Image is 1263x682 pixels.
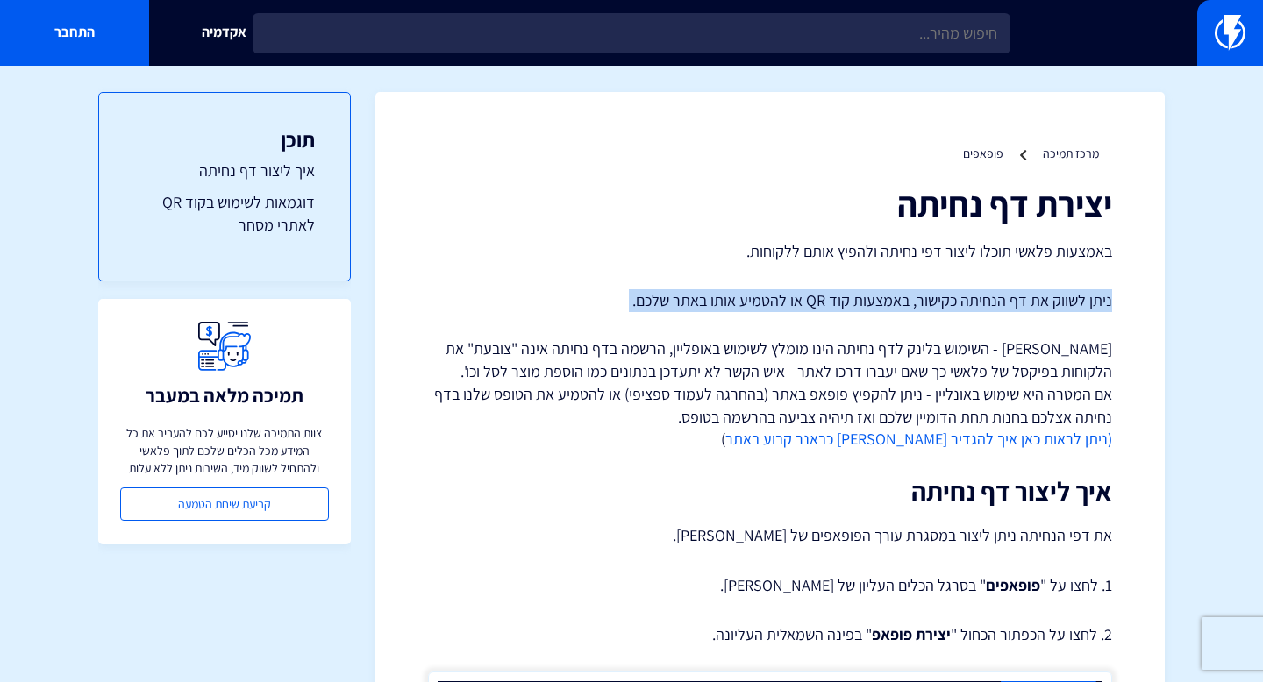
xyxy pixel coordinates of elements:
input: חיפוש מהיר... [253,13,1010,53]
h3: תוכן [134,128,315,151]
p: 2. לחצו על הכפתור הכחול " " בפינה השמאלית העליונה. [428,623,1112,646]
strong: פופאפים [986,575,1040,595]
a: (ניתן לראות כאן איך להגדיר [PERSON_NAME] כבאנר קבוע באתר [725,429,1112,449]
a: פופאפים [963,146,1003,161]
p: ניתן לשווק את דף הנחיתה כקישור, באמצעות קוד QR או להטמיע אותו באתר שלכם. [428,289,1112,312]
p: [PERSON_NAME] - השימוש בלינק לדף נחיתה הינו מומלץ לשימוש באופליין, הרשמה בדף נחיתה אינה "צובעת" א... [428,337,1112,451]
p: באמצעות פלאשי תוכלו ליצור דפי נחיתה ולהפיץ אותם ללקוחות. [428,240,1112,263]
p: צוות התמיכה שלנו יסייע לכם להעביר את כל המידע מכל הכלים שלכם לתוך פלאשי ולהתחיל לשווק מיד, השירות... [120,424,329,477]
h2: איך ליצור דף נחיתה [428,477,1112,506]
a: מרכז תמיכה [1043,146,1099,161]
p: 1. לחצו על " " בסרגל הכלים העליון של [PERSON_NAME]. [428,574,1112,597]
p: את דפי הנחיתה ניתן ליצור במסגרת עורך הפופאפים של [PERSON_NAME]. [428,523,1112,548]
h3: תמיכה מלאה במעבר [146,385,303,406]
a: איך ליצור דף נחיתה [134,160,315,182]
h1: יצירת דף נחיתה [428,184,1112,223]
a: קביעת שיחת הטמעה [120,487,329,521]
a: דוגמאות לשימוש בקוד QR לאתרי מסחר [134,191,315,236]
strong: יצירת פופאפ [872,624,951,644]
